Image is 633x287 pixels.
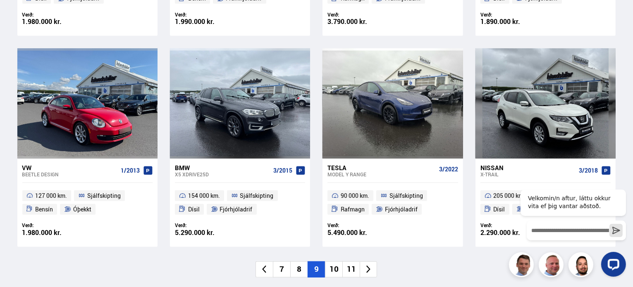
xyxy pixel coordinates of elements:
div: Verð: [175,222,240,228]
div: 5.290.000 kr. [175,229,240,236]
div: Model Y RANGE [327,171,435,177]
div: X-Trail [480,171,576,177]
div: Tesla [327,164,435,171]
span: Rafmagn [341,204,365,214]
div: Verð: [22,12,88,18]
div: 1.980.000 kr. [22,229,88,236]
div: Verð: [327,12,393,18]
div: 5.490.000 kr. [327,229,393,236]
li: 10 [325,261,342,278]
span: Sjálfskipting [87,191,121,201]
div: Verð: [22,222,88,228]
div: BEETLE DESIGN [22,171,117,177]
div: Nissan [480,164,576,171]
span: 3/2018 [579,167,598,174]
li: 8 [290,261,308,278]
div: X5 XDRIVE25D [175,171,270,177]
span: Fjórhjóladrif [220,204,253,214]
span: Dísil [494,204,505,214]
div: 3.790.000 kr. [327,18,393,25]
span: 1/2013 [121,167,140,174]
div: Verð: [480,222,546,228]
span: 127 000 km. [35,191,67,201]
span: Sjálfskipting [389,191,423,201]
span: 3/2015 [273,167,292,174]
span: 3/2022 [439,166,458,173]
li: 7 [273,261,290,278]
span: Sjálfskipting [240,191,274,201]
div: 1.980.000 kr. [22,18,88,25]
div: Verð: [175,12,240,18]
li: 9 [308,261,325,278]
div: Verð: [327,222,393,228]
span: Bensín [35,204,53,214]
div: Verð: [480,12,546,18]
img: FbJEzSuNWCJXmdc-.webp [510,254,535,278]
span: Óþekkt [73,204,91,214]
a: VW BEETLE DESIGN 1/2013 127 000 km. Sjálfskipting Bensín Óþekkt Verð: 1.980.000 kr. [17,159,158,247]
li: 11 [342,261,360,278]
div: BMW [175,164,270,171]
span: Dísil [188,204,200,214]
span: 154 000 km. [188,191,220,201]
div: VW [22,164,117,171]
span: 90 000 km. [341,191,369,201]
span: Fjórhjóladrif [385,204,418,214]
iframe: LiveChat chat widget [514,175,629,283]
a: BMW X5 XDRIVE25D 3/2015 154 000 km. Sjálfskipting Dísil Fjórhjóladrif Verð: 5.290.000 kr. [170,159,310,247]
span: 205 000 km. [494,191,526,201]
div: 2.290.000 kr. [480,229,546,236]
div: 1.990.000 kr. [175,18,240,25]
a: Tesla Model Y RANGE 3/2022 90 000 km. Sjálfskipting Rafmagn Fjórhjóladrif Verð: 5.490.000 kr. [322,159,463,247]
div: 1.890.000 kr. [480,18,546,25]
a: Nissan X-Trail 3/2018 205 000 km. Sjálfskipting Dísil Fjórhjóladrif Verð: 2.290.000 kr. [475,159,616,247]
